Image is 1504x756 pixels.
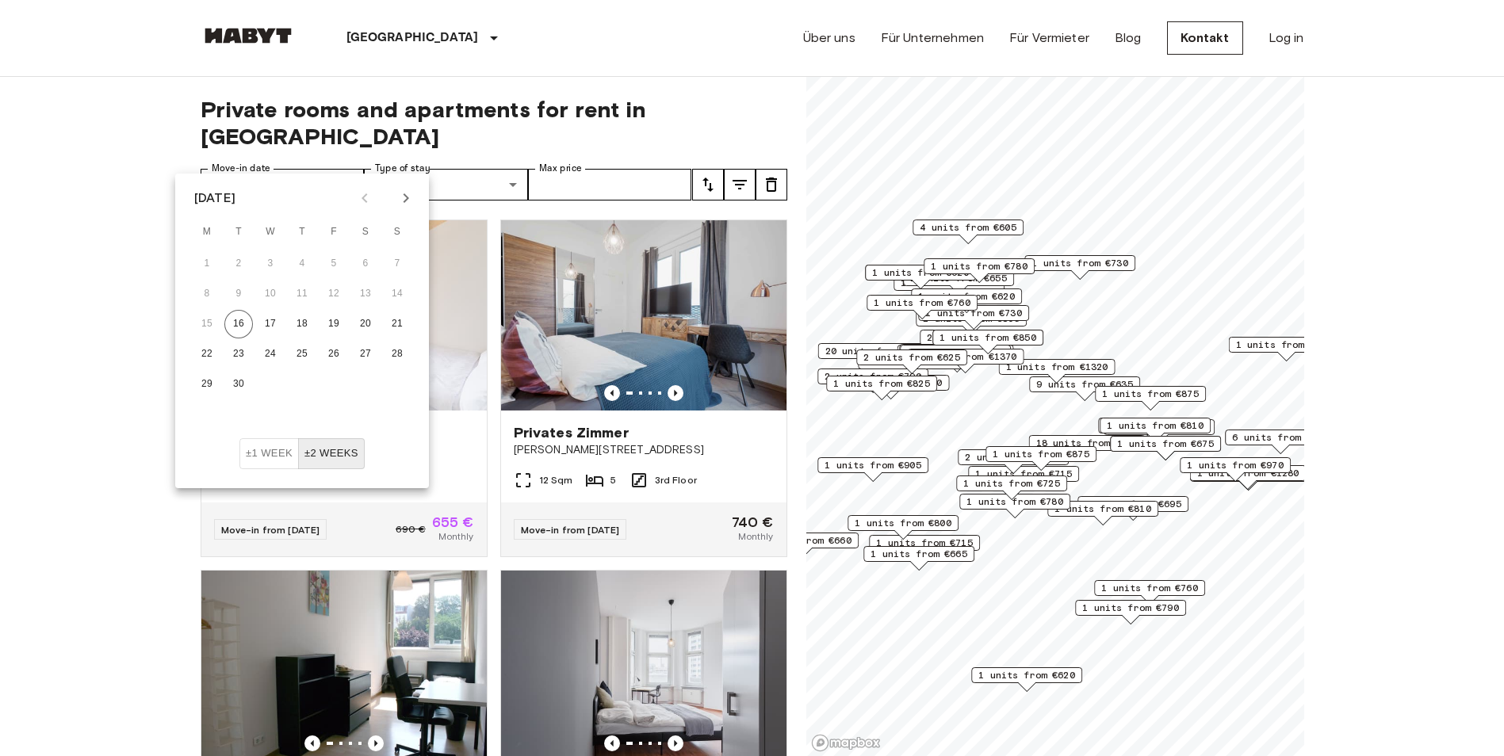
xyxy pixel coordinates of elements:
div: Map marker [817,457,928,482]
span: 1 units from €665 [871,547,967,561]
span: 1 units from €875 [993,447,1089,461]
span: 12 Sqm [539,473,573,487]
p: [GEOGRAPHIC_DATA] [346,29,479,48]
button: ±2 weeks [298,438,365,469]
span: 1 units from €725 [963,476,1060,491]
div: Map marker [826,376,937,400]
span: Monthly [738,529,773,544]
div: Map marker [998,359,1115,384]
span: 1 units from €620 [978,668,1075,682]
a: Mapbox logo [811,734,881,752]
a: Blog [1115,29,1142,48]
div: Map marker [869,535,980,559]
button: tune [724,169,756,200]
span: 5 [610,473,616,487]
div: Map marker [932,330,1043,354]
div: Map marker [920,330,1031,354]
div: Map marker [899,344,1010,368]
span: 690 € [396,522,426,536]
div: Map marker [748,533,859,557]
div: Map marker [832,375,949,399]
span: 20 units from €655 [825,344,927,358]
span: 2 units from €655 [927,330,1024,345]
div: Map marker [1029,376,1140,401]
div: Map marker [1047,501,1158,525]
span: 740 € [732,515,774,529]
button: 27 [351,340,380,368]
span: Sunday [383,216,411,248]
span: 1 units from €730 [925,306,1022,320]
span: 1 units from €780 [966,494,1063,509]
a: Kontakt [1167,21,1243,55]
button: 18 [288,310,316,338]
span: 2 units from €790 [825,369,921,384]
span: 655 € [432,515,474,529]
div: Map marker [1110,436,1221,460]
span: 18 units from €650 [1035,436,1138,450]
button: 26 [320,340,348,368]
div: Map marker [900,345,1011,369]
span: 1 units from €970 [1187,458,1284,472]
span: Monthly [438,529,473,544]
div: Map marker [985,446,1096,471]
button: Previous image [668,385,683,401]
span: 9 units from €635 [1036,377,1133,391]
img: Habyt [201,28,296,44]
span: 1 units from €760 [874,296,970,310]
span: 6 units from €645 [1232,430,1329,445]
button: Previous image [304,735,320,751]
span: Move-in from [DATE] [521,524,620,536]
span: 1 units from €1100 [1235,338,1338,352]
div: [DATE] [194,189,235,208]
span: Move-in from [DATE] [221,524,320,536]
img: Marketing picture of unit DE-01-008-005-03HF [501,220,786,410]
div: Map marker [1075,600,1186,624]
span: 1 units from €715 [975,467,1072,481]
div: Map marker [897,345,1013,369]
span: 1 units from €800 [855,516,951,530]
span: 1 units from €620 [872,265,969,280]
div: Map marker [848,515,959,540]
span: 1 units from €850 [940,330,1036,345]
button: 22 [193,340,221,368]
span: Thursday [288,216,316,248]
div: Map marker [918,305,1029,330]
button: 20 [351,310,380,338]
div: Map marker [1028,435,1145,460]
button: tune [692,169,724,200]
span: Wednesday [256,216,285,248]
div: Map marker [1094,580,1205,605]
a: Log in [1269,29,1304,48]
div: Map marker [817,368,928,393]
div: Map marker [1024,255,1135,280]
div: Map marker [1095,386,1206,410]
div: Map marker [911,288,1022,313]
span: 1 units from €1280 [1196,466,1299,480]
button: 30 [224,370,253,399]
div: Map marker [916,311,1027,335]
div: Map marker [913,220,1024,244]
span: 1 units from €810 [1054,502,1151,516]
button: tune [756,169,787,200]
div: Map marker [1100,418,1211,442]
span: 1 units from €1150 [840,376,942,390]
span: 1 units from €790 [1082,601,1179,615]
a: Für Unternehmen [881,29,984,48]
div: Map marker [959,494,1070,518]
label: Type of stay [375,162,431,175]
span: 1 units from €875 [1102,387,1199,401]
span: [PERSON_NAME][STREET_ADDRESS] [514,442,774,458]
label: Max price [539,162,582,175]
div: Map marker [907,349,1024,373]
button: 16 [224,310,253,338]
div: Map marker [1098,418,1209,442]
div: Map marker [867,295,978,319]
button: 29 [193,370,221,399]
span: Tuesday [224,216,253,248]
span: 1 units from €1320 [1005,360,1108,374]
button: 23 [224,340,253,368]
button: Previous image [604,735,620,751]
div: Move In Flexibility [239,438,365,469]
span: Privates Zimmer [514,423,629,442]
div: Map marker [1228,337,1345,361]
